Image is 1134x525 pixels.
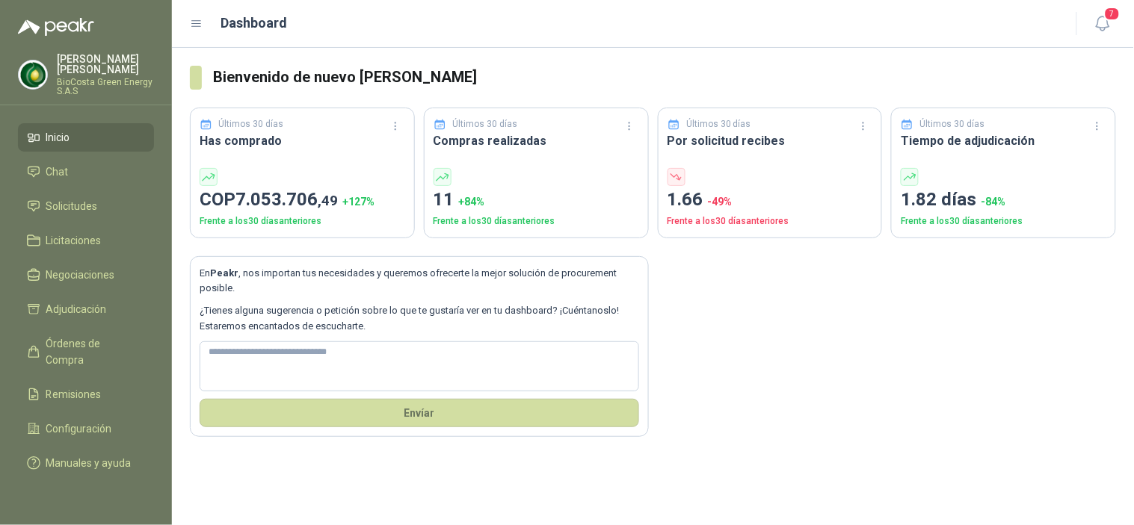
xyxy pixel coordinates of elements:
p: Últimos 30 días [920,117,985,131]
span: Solicitudes [46,198,98,214]
a: Remisiones [18,380,154,408]
h3: Por solicitud recibes [668,131,873,150]
span: -49 % [708,196,733,208]
span: Configuración [46,420,112,437]
b: Peakr [210,267,238,279]
span: 7.053.706 [235,189,338,210]
p: Últimos 30 días [219,117,284,131]
a: Configuración [18,414,154,443]
p: 1.66 [668,186,873,214]
span: Remisiones [46,386,102,403]
p: [PERSON_NAME] [PERSON_NAME] [57,54,154,75]
span: + 84 % [459,196,485,208]
span: -84 % [981,196,1005,208]
h3: Compras realizadas [434,131,639,150]
span: Manuales y ayuda [46,455,132,471]
h3: Bienvenido de nuevo [PERSON_NAME] [214,66,1116,89]
p: Frente a los 30 días anteriores [200,214,405,229]
p: Últimos 30 días [452,117,517,131]
span: Negociaciones [46,267,115,283]
p: Frente a los 30 días anteriores [901,214,1106,229]
p: Últimos 30 días [686,117,751,131]
span: Chat [46,164,69,180]
span: 7 [1104,7,1121,21]
span: Inicio [46,129,70,146]
img: Logo peakr [18,18,94,36]
button: Envíar [200,399,639,427]
a: Licitaciones [18,226,154,255]
a: Órdenes de Compra [18,329,154,374]
p: Frente a los 30 días anteriores [434,214,639,229]
a: Inicio [18,123,154,152]
h3: Has comprado [200,131,405,150]
a: Solicitudes [18,192,154,220]
span: Adjudicación [46,301,107,317]
a: Negociaciones [18,261,154,289]
p: 1.82 días [901,186,1106,214]
p: En , nos importan tus necesidades y queremos ofrecerte la mejor solución de procurement posible. [200,266,639,296]
a: Manuales y ayuda [18,449,154,477]
span: Licitaciones [46,232,102,249]
a: Adjudicación [18,295,154,323]
p: Frente a los 30 días anteriores [668,214,873,229]
span: + 127 % [342,196,375,208]
span: ,49 [318,192,338,209]
button: 7 [1089,10,1116,37]
span: Órdenes de Compra [46,335,140,368]
p: ¿Tienes alguna sugerencia o petición sobre lo que te gustaría ver en tu dashboard? ¡Cuéntanoslo! ... [200,303,639,334]
h1: Dashboard [221,13,288,34]
h3: Tiempo de adjudicación [901,131,1106,150]
p: BioCosta Green Energy S.A.S [57,78,154,96]
p: 11 [434,186,639,214]
p: COP [200,186,405,214]
img: Company Logo [19,60,47,89]
a: Chat [18,158,154,186]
